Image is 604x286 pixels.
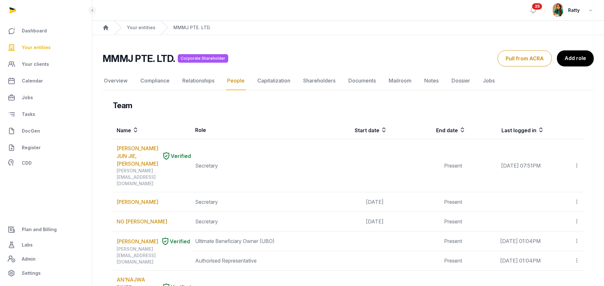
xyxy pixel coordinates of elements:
a: Compliance [139,72,171,90]
a: Jobs [5,90,87,105]
a: Labs [5,237,87,253]
span: Settings [22,269,41,277]
span: Verified [171,152,191,160]
a: Capitalization [256,72,292,90]
span: [DATE] 01:04PM [500,238,541,244]
a: Jobs [482,72,496,90]
a: Dashboard [5,23,87,39]
a: MMMJ PTE. LTD. [173,24,211,31]
nav: Tabs [103,72,594,90]
td: Ultimate Beneficiary Owner (UBO) [191,231,309,251]
span: Labs [22,241,33,249]
a: [PERSON_NAME] [117,238,158,245]
div: [PERSON_NAME][EMAIL_ADDRESS][DOMAIN_NAME] [117,168,191,187]
span: CDD [22,159,32,167]
a: Your clients [5,56,87,72]
td: [DATE] [309,212,387,231]
span: Your clients [22,60,49,68]
h3: Team [113,100,132,111]
span: 25 [532,3,542,10]
a: Your entities [5,40,87,55]
div: [PERSON_NAME][EMAIL_ADDRESS][DOMAIN_NAME] [117,246,191,265]
a: Tasks [5,107,87,122]
span: Present [444,199,462,205]
span: Ratty [568,6,580,14]
a: DocGen [5,123,87,139]
a: Calendar [5,73,87,89]
a: [PERSON_NAME] [117,198,158,206]
nav: Breadcrumb [92,21,604,35]
th: Name [113,121,191,139]
a: Mailroom [387,72,413,90]
th: Role [191,121,309,139]
td: Secretary [191,139,309,192]
a: Settings [5,265,87,281]
a: Relationships [181,72,216,90]
a: Register [5,140,87,155]
span: Present [444,257,462,264]
button: Pull from ACRA [498,50,552,66]
a: Plan and Billing [5,222,87,237]
a: Shareholders [302,72,337,90]
a: Overview [103,72,129,90]
a: Dossier [450,72,471,90]
a: Notes [423,72,440,90]
td: Secretary [191,212,309,231]
span: Your entities [22,44,51,51]
a: Add role [557,50,594,66]
th: Last logged in [466,121,544,139]
span: Register [22,144,41,152]
span: Plan and Billing [22,226,57,233]
td: Authorised Representative [191,251,309,271]
a: [PERSON_NAME] JUN JIE, [PERSON_NAME] [117,144,159,168]
th: End date [387,121,466,139]
span: Verified [170,238,190,245]
td: [DATE] [309,192,387,212]
th: Start date [309,121,387,139]
span: Present [444,238,462,244]
span: [DATE] 07:51PM [501,162,541,169]
a: CDD [5,157,87,169]
span: DocGen [22,127,40,135]
a: People [226,72,246,90]
td: Secretary [191,192,309,212]
a: Your entities [127,24,155,31]
span: Admin [22,255,36,263]
span: Tasks [22,110,35,118]
a: NG [PERSON_NAME] [117,218,167,225]
span: Calendar [22,77,43,85]
span: [DATE] 01:04PM [500,257,541,264]
span: Corporate Shareholder [178,54,228,63]
span: Present [444,218,462,225]
a: Admin [5,253,87,265]
a: Documents [347,72,377,90]
span: Dashboard [22,27,47,35]
span: Present [444,162,462,169]
span: Jobs [22,94,33,101]
h2: MMMJ PTE. LTD. [103,53,175,64]
img: avatar [553,3,563,17]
